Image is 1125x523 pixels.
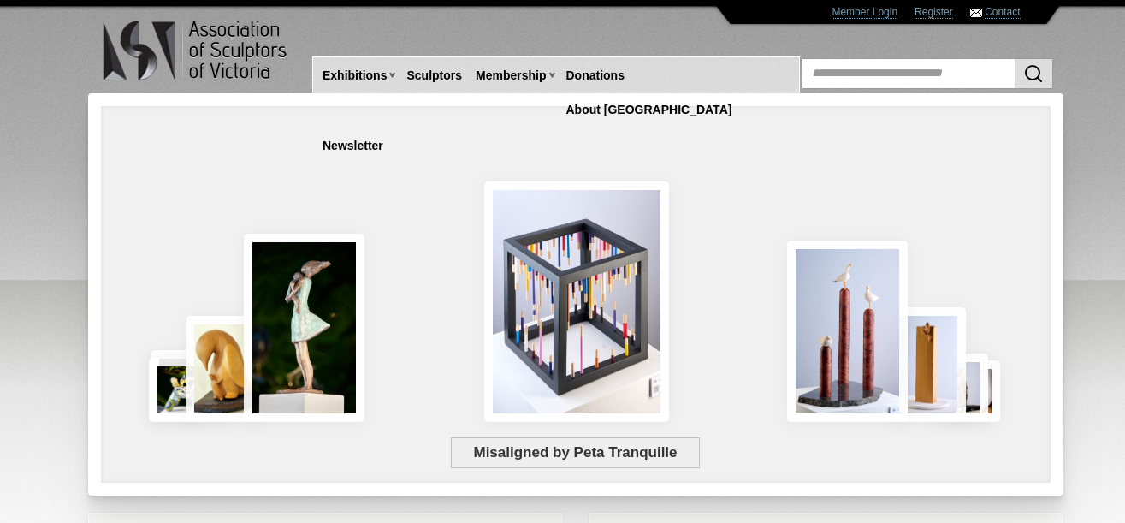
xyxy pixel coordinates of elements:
[985,6,1020,19] a: Contact
[244,234,365,422] img: Connection
[915,6,953,19] a: Register
[451,437,700,468] span: Misaligned by Peta Tranquille
[970,9,982,17] img: Contact ASV
[316,60,394,92] a: Exhibitions
[102,17,290,85] img: logo.png
[832,6,897,19] a: Member Login
[560,94,739,126] a: About [GEOGRAPHIC_DATA]
[316,130,390,162] a: Newsletter
[484,181,669,422] img: Misaligned
[400,60,469,92] a: Sculptors
[469,60,553,92] a: Membership
[787,241,908,422] img: Rising Tides
[1023,63,1044,84] img: Search
[560,60,631,92] a: Donations
[888,307,966,422] img: Little Frog. Big Climb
